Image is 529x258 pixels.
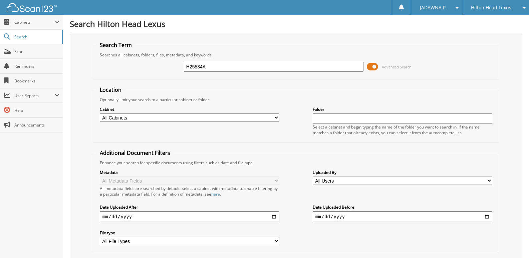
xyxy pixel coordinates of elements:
label: Cabinet [100,106,279,112]
span: JADAWNA P. [420,6,447,10]
a: here [211,191,220,197]
label: File type [100,230,279,236]
span: User Reports [14,93,55,98]
iframe: Chat Widget [496,226,529,258]
span: Search [14,34,58,40]
span: Cabinets [14,19,55,25]
div: All metadata fields are searched by default. Select a cabinet with metadata to enable filtering b... [100,186,279,197]
div: Enhance your search for specific documents using filters such as date and file type. [96,160,496,166]
legend: Search Term [96,41,135,49]
label: Uploaded By [313,170,492,175]
div: Searches all cabinets, folders, files, metadata, and keywords [96,52,496,58]
span: Reminders [14,63,59,69]
label: Folder [313,106,492,112]
label: Date Uploaded After [100,204,279,210]
h1: Search Hilton Head Lexus [70,18,522,29]
legend: Location [96,86,125,93]
div: Select a cabinet and begin typing the name of the folder you want to search in. If the name match... [313,124,492,136]
span: Announcements [14,122,59,128]
img: scan123-logo-white.svg [7,3,57,12]
input: start [100,211,279,222]
span: Scan [14,49,59,54]
label: Date Uploaded Before [313,204,492,210]
span: Advanced Search [382,64,412,69]
span: Bookmarks [14,78,59,84]
div: Optionally limit your search to a particular cabinet or folder [96,97,496,102]
legend: Additional Document Filters [96,149,174,157]
input: end [313,211,492,222]
label: Metadata [100,170,279,175]
span: Hilton Head Lexus [471,6,511,10]
span: Help [14,107,59,113]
